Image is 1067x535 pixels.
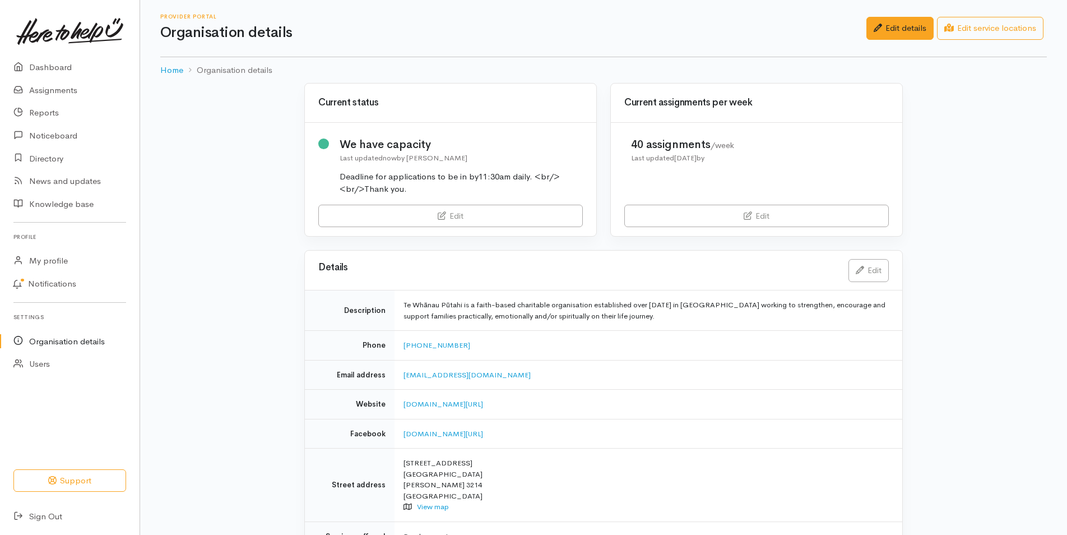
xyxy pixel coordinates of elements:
h3: Current status [318,98,583,108]
h6: Provider Portal [160,13,866,20]
a: Edit [624,205,889,228]
h6: Settings [13,310,126,325]
h3: Current assignments per week [624,98,889,108]
a: Home [160,64,183,77]
td: Facebook [305,419,395,449]
div: We have capacity [340,136,583,153]
td: Description [305,290,395,331]
a: Edit [848,259,889,282]
a: [EMAIL_ADDRESS][DOMAIN_NAME] [403,370,531,380]
a: Edit details [866,17,934,40]
td: Email address [305,360,395,390]
a: View map [417,502,449,511]
h3: Details [318,262,835,273]
div: Deadline for applications to be in by11:30am daily. <br/><br/>Thank you. [340,170,583,196]
td: Street address [305,449,395,522]
a: [DOMAIN_NAME][URL] [403,429,483,439]
h1: Organisation details [160,25,866,41]
li: Organisation details [183,64,272,77]
nav: breadcrumb [160,57,1047,84]
a: Edit [318,205,583,228]
td: Website [305,390,395,419]
div: Last updated by [631,153,734,164]
button: Support [13,469,126,492]
a: [PHONE_NUMBER] [403,340,470,350]
a: [DOMAIN_NAME][URL] [403,399,483,409]
span: /week [711,140,734,150]
td: Phone [305,331,395,361]
time: now [383,153,397,163]
div: Last updated by [PERSON_NAME] [340,153,583,164]
a: Edit service locations [937,17,1043,40]
div: 40 assignments [631,136,734,153]
td: [STREET_ADDRESS] [GEOGRAPHIC_DATA] [PERSON_NAME] 3214 [GEOGRAPHIC_DATA] [395,449,902,522]
h6: Profile [13,229,126,245]
td: Te Whānau Pūtahi is a faith-based charitable organisation established over [DATE] in [GEOGRAPHIC_... [395,290,902,331]
time: [DATE] [674,153,697,163]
